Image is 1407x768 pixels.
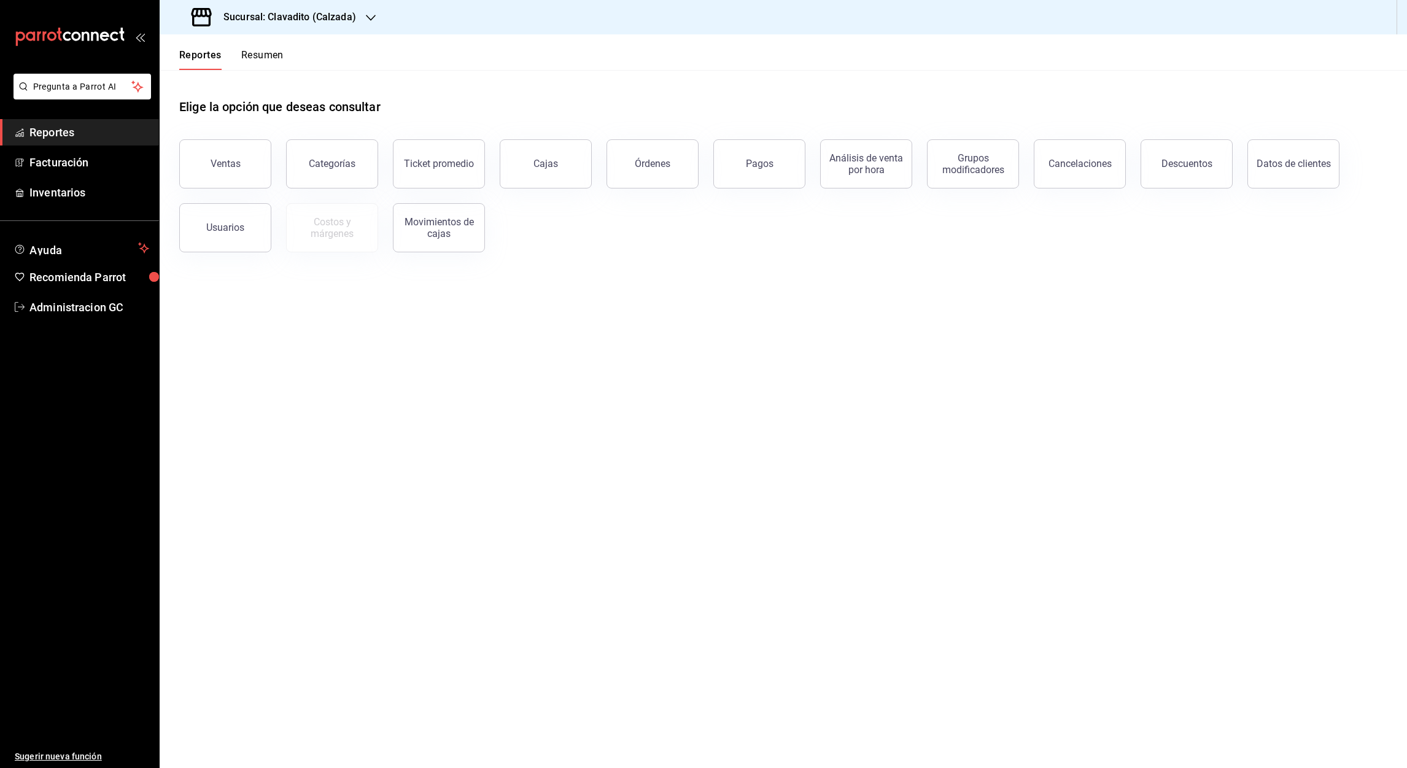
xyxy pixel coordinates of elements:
span: Administracion GC [29,299,149,316]
button: Ventas [179,139,271,188]
button: Pagos [713,139,805,188]
h3: Sucursal: Clavadito (Calzada) [214,10,356,25]
button: Categorías [286,139,378,188]
button: Movimientos de cajas [393,203,485,252]
span: Facturación [29,154,149,171]
button: Cajas [500,139,592,188]
div: Datos de clientes [1257,158,1331,169]
button: Datos de clientes [1247,139,1339,188]
div: Ticket promedio [404,158,474,169]
div: Pagos [746,158,773,169]
div: Análisis de venta por hora [828,152,904,176]
span: Recomienda Parrot [29,269,149,285]
div: Cajas [533,158,558,169]
div: Grupos modificadores [935,152,1011,176]
span: Sugerir nueva función [15,750,149,763]
span: Inventarios [29,184,149,201]
div: Categorías [309,158,355,169]
button: Contrata inventarios para ver este reporte [286,203,378,252]
button: Cancelaciones [1034,139,1126,188]
div: Movimientos de cajas [401,216,477,239]
button: Usuarios [179,203,271,252]
span: Ayuda [29,241,133,255]
div: navigation tabs [179,49,284,70]
button: Grupos modificadores [927,139,1019,188]
h1: Elige la opción que deseas consultar [179,98,381,116]
div: Descuentos [1161,158,1212,169]
button: Análisis de venta por hora [820,139,912,188]
button: Ticket promedio [393,139,485,188]
button: Resumen [241,49,284,70]
span: Reportes [29,124,149,141]
button: Reportes [179,49,222,70]
div: Usuarios [206,222,244,233]
div: Cancelaciones [1048,158,1112,169]
button: Órdenes [607,139,699,188]
span: Pregunta a Parrot AI [33,80,132,93]
div: Órdenes [635,158,670,169]
div: Costos y márgenes [294,216,370,239]
button: open_drawer_menu [135,32,145,42]
div: Ventas [211,158,241,169]
a: Pregunta a Parrot AI [9,89,151,102]
button: Descuentos [1141,139,1233,188]
button: Pregunta a Parrot AI [14,74,151,99]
